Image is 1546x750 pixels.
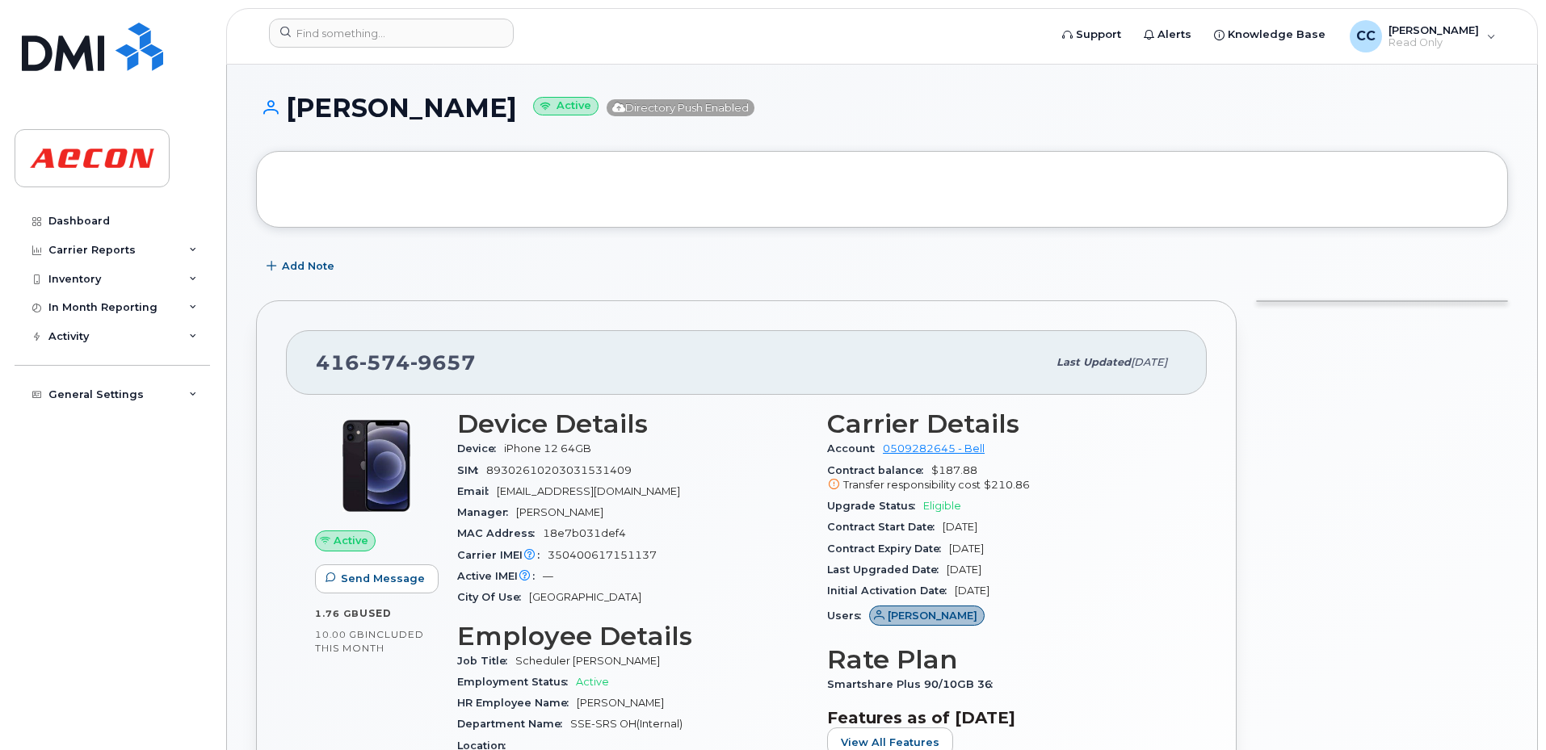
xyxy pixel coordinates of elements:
[923,500,961,512] span: Eligible
[516,506,603,518] span: [PERSON_NAME]
[827,543,949,555] span: Contract Expiry Date
[827,645,1178,674] h3: Rate Plan
[315,629,365,640] span: 10.00 GB
[943,521,977,533] span: [DATE]
[316,350,476,375] span: 416
[841,735,939,750] span: View All Features
[827,464,931,476] span: Contract balance
[827,500,923,512] span: Upgrade Status
[1131,356,1167,368] span: [DATE]
[341,571,425,586] span: Send Message
[359,607,392,619] span: used
[949,543,984,555] span: [DATE]
[457,506,516,518] span: Manager
[457,442,504,455] span: Device
[457,622,808,651] h3: Employee Details
[315,608,359,619] span: 1.76 GB
[827,610,869,622] span: Users
[548,549,657,561] span: 350400617151137
[497,485,680,497] span: [EMAIL_ADDRESS][DOMAIN_NAME]
[947,564,981,576] span: [DATE]
[457,676,576,688] span: Employment Status
[984,479,1030,491] span: $210.86
[543,527,626,539] span: 18e7b031def4
[457,570,543,582] span: Active IMEI
[256,94,1508,122] h1: [PERSON_NAME]
[315,564,439,593] button: Send Message
[328,417,425,514] img: iPhone_12.jpg
[359,350,410,375] span: 574
[570,718,683,730] span: SSE-SRS OH(Internal)
[457,718,570,730] span: Department Name
[410,350,476,375] span: 9657
[533,97,599,115] small: Active
[543,570,553,582] span: —
[457,549,548,561] span: Carrier IMEI
[827,409,1178,438] h3: Carrier Details
[1057,356,1131,368] span: Last updated
[486,464,632,476] span: 89302610203031531409
[827,708,1178,727] h3: Features as of [DATE]
[883,442,985,455] a: 0509282645 - Bell
[888,608,977,623] span: [PERSON_NAME]
[282,258,334,274] span: Add Note
[457,464,486,476] span: SIM
[607,99,754,116] span: Directory Push Enabled
[457,697,577,709] span: HR Employee Name
[827,584,955,597] span: Initial Activation Date
[457,527,543,539] span: MAC Address
[827,678,1001,690] span: Smartshare Plus 90/10GB 36
[843,479,981,491] span: Transfer responsibility cost
[529,591,641,603] span: [GEOGRAPHIC_DATA]
[577,697,664,709] span: [PERSON_NAME]
[457,591,529,603] span: City Of Use
[315,628,424,655] span: included this month
[334,533,368,548] span: Active
[827,442,883,455] span: Account
[955,584,989,597] span: [DATE]
[827,464,1178,493] span: $187.88
[576,676,609,688] span: Active
[515,655,660,667] span: Scheduler [PERSON_NAME]
[256,252,348,281] button: Add Note
[827,564,947,576] span: Last Upgraded Date
[504,442,591,455] span: iPhone 12 64GB
[457,409,808,438] h3: Device Details
[827,521,943,533] span: Contract Start Date
[457,655,515,667] span: Job Title
[869,610,985,622] a: [PERSON_NAME]
[457,485,497,497] span: Email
